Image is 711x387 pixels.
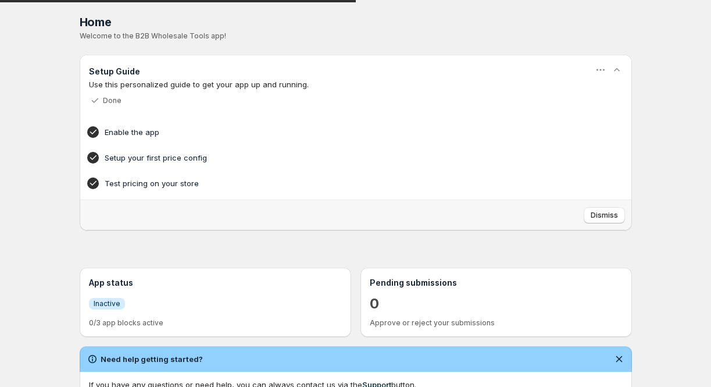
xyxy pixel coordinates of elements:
a: InfoInactive [89,297,125,310]
h4: Enable the app [105,126,571,138]
a: 0 [370,294,379,313]
span: Inactive [94,299,120,308]
button: Dismiss notification [611,351,627,367]
p: Approve or reject your submissions [370,318,623,328]
h3: Pending submissions [370,277,623,289]
p: Welcome to the B2B Wholesale Tools app! [80,31,632,41]
span: Dismiss [591,211,618,220]
p: Done [103,96,122,105]
h4: Test pricing on your store [105,177,571,189]
h2: Need help getting started? [101,353,203,365]
h3: Setup Guide [89,66,140,77]
span: Home [80,15,112,29]
p: Use this personalized guide to get your app up and running. [89,79,623,90]
h3: App status [89,277,342,289]
h4: Setup your first price config [105,152,571,164]
button: Dismiss [584,207,625,223]
p: 0/3 app blocks active [89,318,342,328]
